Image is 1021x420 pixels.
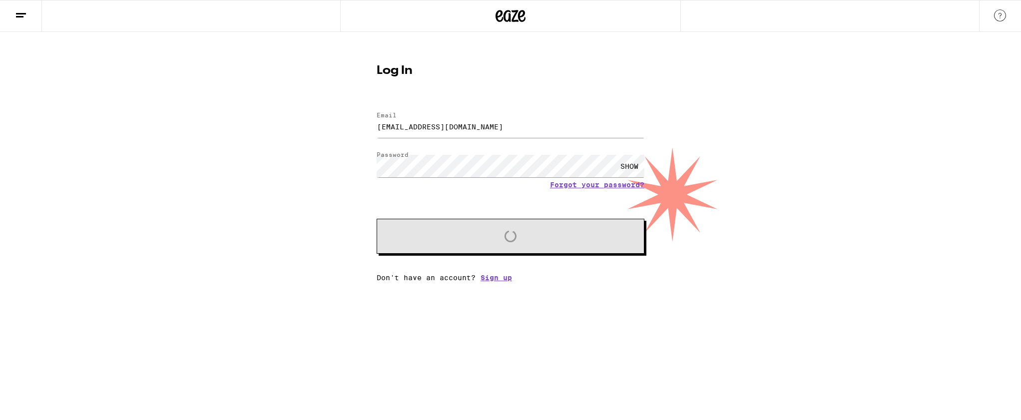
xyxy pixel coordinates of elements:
[377,151,409,158] label: Password
[550,181,644,189] a: Forgot your password?
[377,65,644,77] h1: Log In
[481,274,512,282] a: Sign up
[614,155,644,177] div: SHOW
[377,115,644,138] input: Email
[377,112,397,118] label: Email
[377,274,644,282] div: Don't have an account?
